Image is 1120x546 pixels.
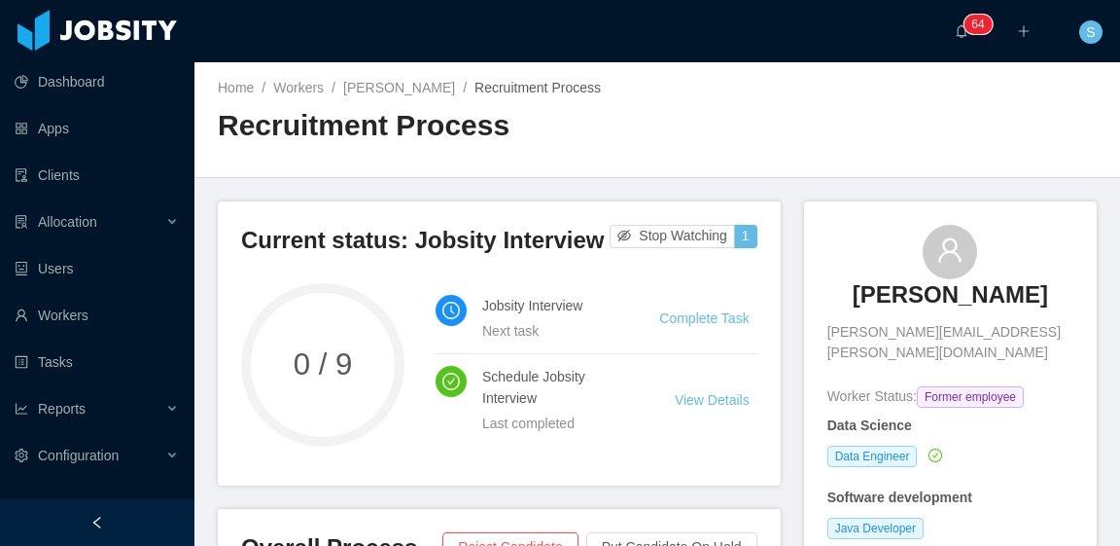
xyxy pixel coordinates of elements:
[15,156,179,195] a: icon: auditClients
[1086,20,1095,44] span: S
[343,80,455,95] a: [PERSON_NAME]
[917,386,1024,408] span: Former employee
[827,418,912,433] strong: Data Science
[15,402,28,416] i: icon: line-chart
[15,449,28,462] i: icon: setting
[734,225,757,248] button: 1
[482,413,628,434] div: Last completed
[218,80,254,95] a: Home
[827,322,1073,363] span: [PERSON_NAME][EMAIL_ADDRESS][PERSON_NAME][DOMAIN_NAME]
[442,302,460,319] i: icon: clock-circle
[978,15,985,34] p: 4
[273,80,324,95] a: Workers
[241,349,404,380] span: 0 / 9
[853,279,1048,310] h3: [PERSON_NAME]
[15,62,179,101] a: icon: pie-chartDashboard
[827,490,972,505] strong: Software development
[827,518,924,539] span: Java Developer
[482,320,612,342] div: Next task
[15,215,28,229] i: icon: solution
[38,214,97,230] span: Allocation
[474,80,601,95] span: Recruitment Process
[262,80,265,95] span: /
[38,401,86,417] span: Reports
[463,80,467,95] span: /
[827,388,917,404] span: Worker Status:
[659,310,749,326] a: Complete Task
[925,448,942,463] a: icon: check-circle
[38,448,119,463] span: Configuration
[15,343,179,382] a: icon: profileTasks
[610,225,735,248] button: icon: eye-invisibleStop Watching
[332,80,335,95] span: /
[482,366,628,409] h4: Schedule Jobsity Interview
[442,373,460,390] i: icon: check-circle
[482,295,612,316] h4: Jobsity Interview
[853,279,1048,322] a: [PERSON_NAME]
[928,449,942,462] i: icon: check-circle
[963,15,992,34] sup: 64
[218,106,657,146] h2: Recruitment Process
[936,237,963,264] i: icon: user
[675,392,750,408] a: View Details
[15,109,179,148] a: icon: appstoreApps
[955,24,968,38] i: icon: bell
[971,15,978,34] p: 6
[15,249,179,288] a: icon: robotUsers
[241,225,610,256] h3: Current status: Jobsity Interview
[15,296,179,335] a: icon: userWorkers
[827,446,918,467] span: Data Engineer
[1017,24,1031,38] i: icon: plus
